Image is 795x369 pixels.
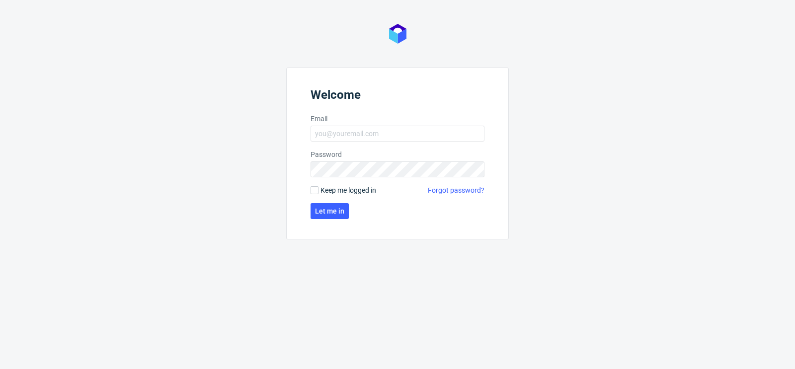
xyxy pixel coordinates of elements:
label: Password [311,149,484,159]
button: Let me in [311,203,349,219]
a: Forgot password? [428,185,484,195]
input: you@youremail.com [311,126,484,142]
span: Keep me logged in [320,185,376,195]
label: Email [311,114,484,124]
header: Welcome [311,88,484,106]
span: Let me in [315,208,344,215]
